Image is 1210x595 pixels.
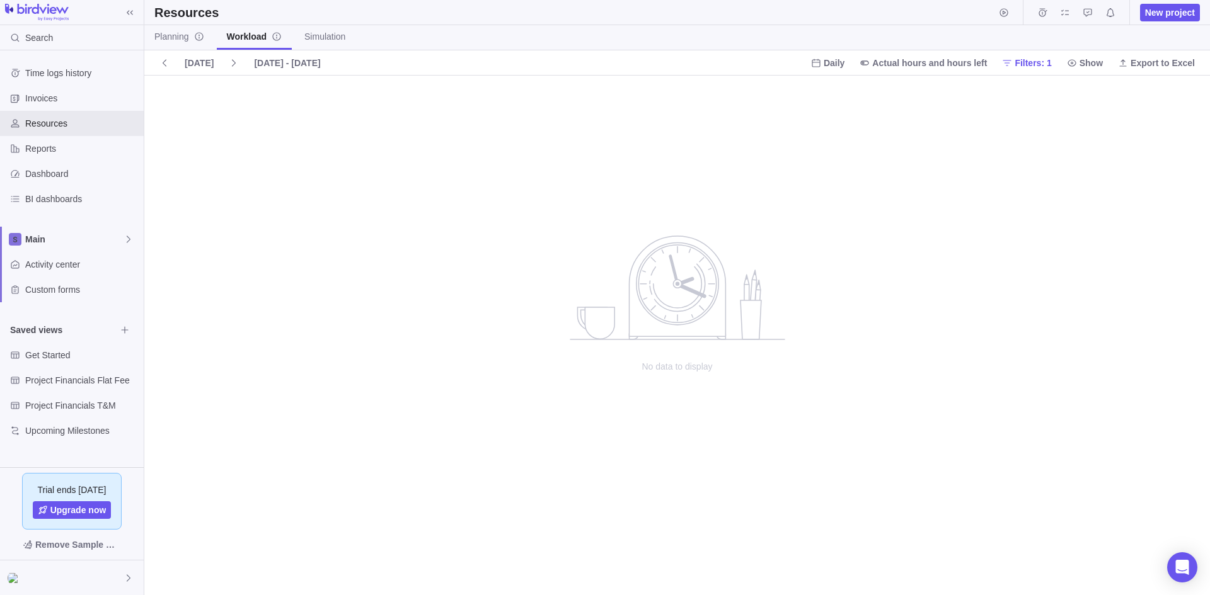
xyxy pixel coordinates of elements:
[25,67,139,79] span: Time logs history
[1034,4,1051,21] span: Time logs
[1015,57,1051,69] span: Filters: 1
[272,31,282,42] svg: info-description
[8,570,23,586] div: Mads Lund Torslev
[806,54,850,72] span: Daily
[194,31,204,42] svg: info-description
[872,57,987,69] span: Actual hours and hours left
[144,25,214,50] a: Planninginfo-description
[33,501,112,519] a: Upgrade now
[1079,9,1097,20] a: Approval requests
[25,258,139,271] span: Activity center
[1102,9,1119,20] a: Notifications
[1113,54,1200,72] span: Export to Excel
[25,424,139,437] span: Upcoming Milestones
[1062,54,1108,72] span: Show
[5,4,69,21] img: logo
[824,57,844,69] span: Daily
[154,30,204,43] span: Planning
[10,324,116,336] span: Saved views
[25,283,139,296] span: Custom forms
[1145,6,1195,19] span: New project
[116,321,134,339] span: Browse views
[25,92,139,105] span: Invoices
[551,360,804,373] span: No data to display
[1131,57,1195,69] span: Export to Excel
[154,4,219,21] h2: Resources
[217,25,292,50] a: Workloadinfo-description
[180,54,219,72] span: [DATE]
[1079,4,1097,21] span: Approval requests
[995,4,1013,21] span: Start timer
[25,399,139,412] span: Project Financials T&M
[304,30,345,43] span: Simulation
[294,25,355,50] a: Simulation
[25,233,124,246] span: Main
[25,31,53,44] span: Search
[25,193,139,205] span: BI dashboards
[1167,552,1197,582] div: Open Intercom Messenger
[185,57,214,69] span: [DATE]
[1056,9,1074,20] a: My assignments
[25,349,139,361] span: Get Started
[25,374,139,387] span: Project Financials Flat Fee
[8,573,23,583] img: Show
[1080,57,1103,69] span: Show
[1102,4,1119,21] span: Notifications
[25,142,139,155] span: Reports
[1056,4,1074,21] span: My assignments
[25,117,139,130] span: Resources
[249,54,325,72] span: [DATE] - [DATE]
[38,484,107,496] span: Trial ends [DATE]
[1140,4,1200,21] span: New project
[1034,9,1051,20] a: Time logs
[855,54,992,72] span: Actual hours and hours left
[551,75,804,594] div: no data to show
[50,504,107,516] span: Upgrade now
[254,57,320,69] span: [DATE] - [DATE]
[25,167,139,180] span: Dashboard
[997,54,1056,72] span: Filters: 1
[35,537,121,552] span: Remove Sample Data
[10,535,134,555] span: Remove Sample Data
[227,30,282,43] span: Workload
